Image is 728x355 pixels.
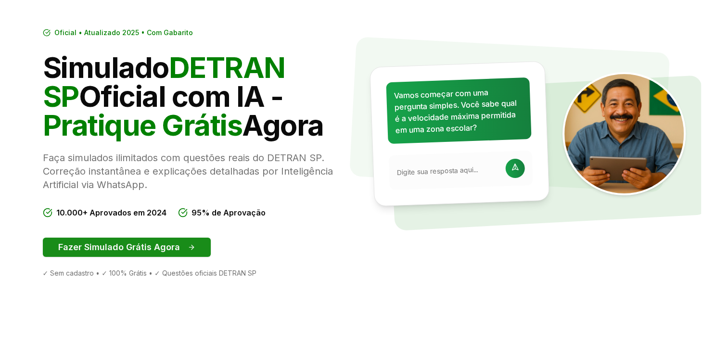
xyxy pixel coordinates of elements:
[43,108,243,142] span: Pratique Grátis
[43,50,285,114] span: DETRAN SP
[562,72,686,195] img: Tio Trânsito
[56,207,166,218] span: 10.000+ Aprovados em 2024
[192,207,266,218] span: 95% de Aprovação
[396,164,500,177] input: Digite sua resposta aqui...
[43,151,357,191] p: Faça simulados ilimitados com questões reais do DETRAN SP. Correção instantânea e explicações det...
[43,53,357,139] h1: Simulado Oficial com IA - Agora
[54,28,193,38] span: Oficial • Atualizado 2025 • Com Gabarito
[43,238,211,257] button: Fazer Simulado Grátis Agora
[43,268,357,278] div: ✓ Sem cadastro • ✓ 100% Grátis • ✓ Questões oficiais DETRAN SP
[394,85,523,136] p: Vamos começar com uma pergunta simples. Você sabe qual é a velocidade máxima permitida em uma zon...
